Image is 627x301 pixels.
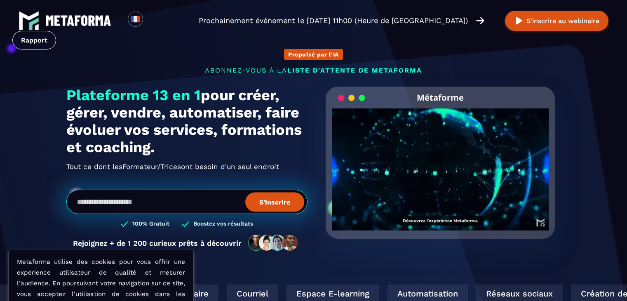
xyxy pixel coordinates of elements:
[245,192,304,212] button: S'inscrire
[181,162,279,171] font: ont besoin d'un seul endroit
[66,87,201,104] font: Plateforme 13 en 1
[514,16,524,26] img: jouer
[19,10,39,31] img: logo
[417,92,464,103] font: Métaforme
[526,17,599,25] font: S'inscrire au webinaire
[66,162,122,171] font: Tout ce dont les
[132,220,169,227] font: 100% Gratuit
[205,66,287,74] font: ABONNEZ-VOUS À LA
[476,16,484,25] img: flèche droite
[193,220,253,227] font: Boostez vos résultats
[289,289,362,299] font: Espace E-learning
[121,220,128,228] img: à carreaux
[150,16,156,26] input: Rechercher une option
[287,66,422,74] font: LISTE D'ATTENTE DE METAFORMA
[162,289,202,299] font: Webinaire
[122,160,181,173] span: Formateur/Trices
[479,289,546,299] font: Réseaux sociaux
[505,11,608,31] button: S'inscrire au webinaire
[199,16,468,25] font: Prochainement événement le [DATE] 11h00 (Heure de [GEOGRAPHIC_DATA])
[230,289,261,299] font: Courriel
[66,87,302,156] font: pour créer, gérer, vendre, automatiser, faire évoluer vos services, formations et coaching.
[73,239,242,247] font: Rejoignez + de 1 200 curieux prêts à découvrir
[338,94,365,102] img: chargement
[390,289,451,299] font: Automatisation
[130,14,141,24] img: en
[12,31,56,49] a: Rapport
[21,36,47,44] font: Rapport
[45,15,111,26] img: logo
[246,234,301,252] img: communauté-personnes
[143,12,163,30] div: Rechercher une option
[259,198,290,206] font: S'inscrire
[182,220,189,228] img: à carreaux
[3,289,88,299] font: Création de site web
